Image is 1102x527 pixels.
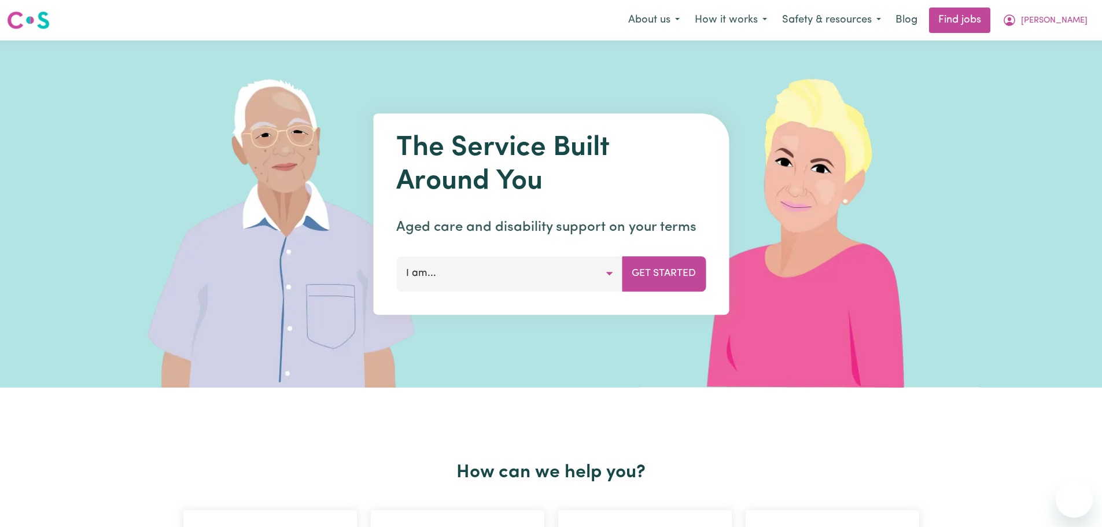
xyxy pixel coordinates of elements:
[396,217,706,238] p: Aged care and disability support on your terms
[1021,14,1088,27] span: [PERSON_NAME]
[889,8,924,33] a: Blog
[396,132,706,198] h1: The Service Built Around You
[687,8,775,32] button: How it works
[396,256,622,291] button: I am...
[621,8,687,32] button: About us
[7,7,50,34] a: Careseekers logo
[995,8,1095,32] button: My Account
[929,8,990,33] a: Find jobs
[1056,481,1093,518] iframe: 開啟傳訊視窗按鈕
[7,10,50,31] img: Careseekers logo
[775,8,889,32] button: Safety & resources
[176,462,926,484] h2: How can we help you?
[622,256,706,291] button: Get Started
